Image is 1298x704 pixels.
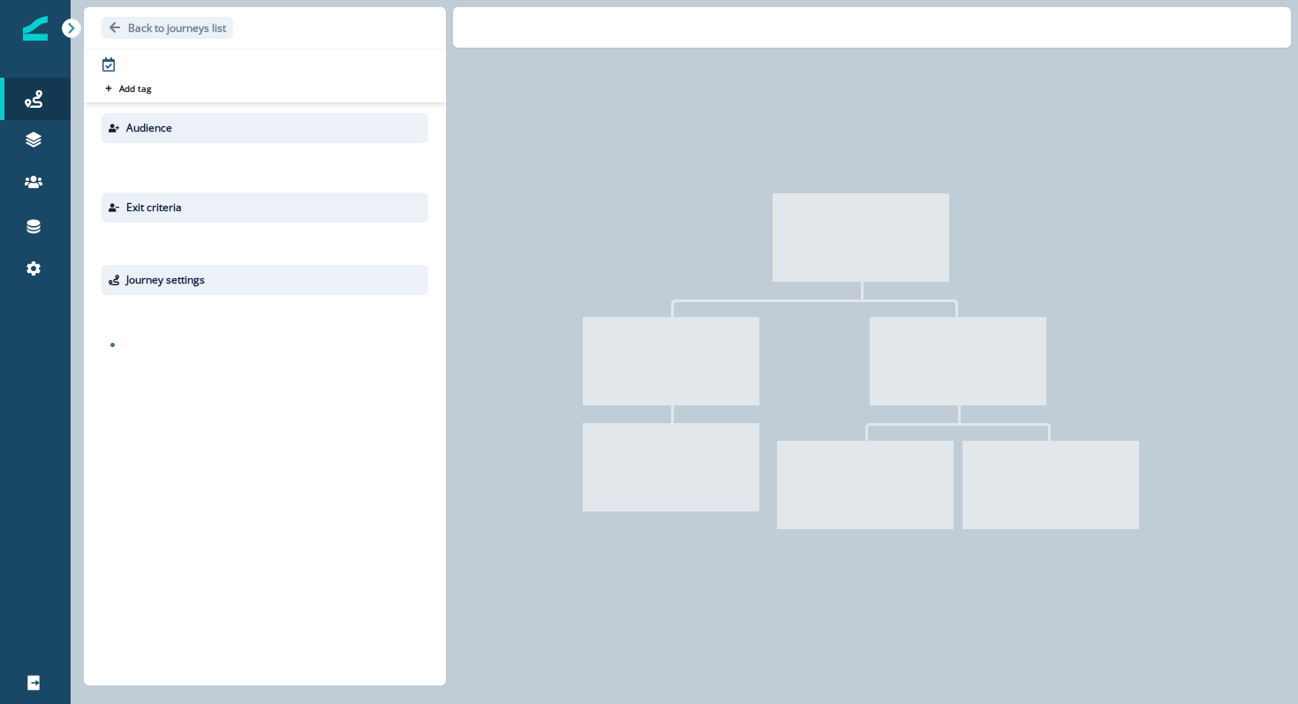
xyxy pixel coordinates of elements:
[119,83,151,94] p: Add tag
[23,16,48,41] img: Inflection
[126,120,172,136] p: Audience
[126,200,182,216] p: Exit criteria
[102,81,155,95] button: Add tag
[128,20,226,35] p: Back to journeys list
[102,17,233,39] button: Go back
[126,272,205,288] p: Journey settings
